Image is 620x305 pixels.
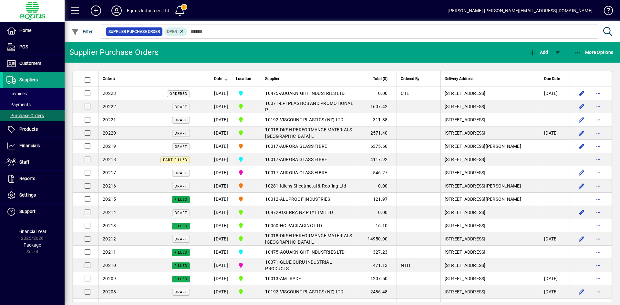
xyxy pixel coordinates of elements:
[3,121,65,137] a: Products
[358,153,397,166] td: 4117.92
[210,166,232,179] td: [DATE]
[280,223,322,228] span: HC PACKAGING LTD
[576,181,587,191] button: Edit
[576,207,587,218] button: Edit
[236,129,257,137] span: 1B BLENHEIM
[440,206,540,219] td: [STREET_ADDRESS]
[576,101,587,112] button: Edit
[261,127,358,140] td: -
[261,87,358,100] td: -
[3,23,65,39] a: Home
[574,50,614,55] span: More Options
[103,223,116,228] span: 20213
[127,5,170,16] div: Equus Industries Ltd
[210,193,232,206] td: [DATE]
[440,179,540,193] td: [STREET_ADDRESS][PERSON_NAME]
[236,288,257,296] span: 1B BLENHEIM
[576,141,587,151] button: Edit
[593,101,604,112] button: More options
[265,91,278,96] span: 10475
[265,101,278,106] span: 10071
[163,158,187,162] span: Part Filled
[593,181,604,191] button: More options
[280,183,346,188] span: Idiens Sheetmetal & Roofing Ltd
[440,140,540,153] td: [STREET_ADDRESS][PERSON_NAME]
[540,127,570,140] td: [DATE]
[280,197,330,202] span: ALLPROOF INDUSTRIES
[236,235,257,243] span: 1B BLENHEIM
[70,26,95,37] button: Filter
[103,117,116,122] span: 20221
[174,198,187,202] span: Filled
[358,140,397,153] td: 6375.60
[440,100,540,113] td: [STREET_ADDRESS]
[236,261,257,269] span: 2N NORTHERN
[214,75,228,82] div: Date
[576,287,587,297] button: Edit
[280,276,301,281] span: AMTRADE
[358,285,397,299] td: 2486.48
[261,140,358,153] td: -
[175,211,187,215] span: Draft
[236,116,257,124] span: 1B BLENHEIM
[440,285,540,299] td: [STREET_ADDRESS]
[358,219,397,232] td: 16.10
[261,153,358,166] td: -
[175,105,187,109] span: Draft
[540,232,570,246] td: [DATE]
[214,75,222,82] span: Date
[265,233,278,238] span: 10018
[265,233,352,245] span: DKSH PERFORMANCE MATERIALS [GEOGRAPHIC_DATA] L
[19,143,40,148] span: Financials
[103,157,116,162] span: 20218
[236,75,257,82] div: Location
[6,91,27,96] span: Invoices
[236,75,251,82] span: Location
[280,144,327,149] span: AURORA GLASS FIBRE
[265,197,278,202] span: 10012
[103,144,116,149] span: 20219
[261,113,358,127] td: -
[210,246,232,259] td: [DATE]
[175,118,187,122] span: Draft
[210,285,232,299] td: [DATE]
[440,127,540,140] td: [STREET_ADDRESS]
[167,29,177,34] span: Open
[261,246,358,259] td: -
[440,113,540,127] td: [STREET_ADDRESS]
[210,100,232,113] td: [DATE]
[103,210,116,215] span: 20214
[529,50,548,55] span: Add
[175,145,187,149] span: Draft
[175,131,187,136] span: Draft
[236,208,257,216] span: 1B BLENHEIM
[576,168,587,178] button: Edit
[593,194,604,204] button: More options
[265,223,278,228] span: 10060
[174,224,187,228] span: Filled
[280,157,327,162] span: AURORA GLASS FIBRE
[261,193,358,206] td: -
[103,263,116,268] span: 20210
[358,100,397,113] td: 1607.42
[593,207,604,218] button: More options
[265,157,278,162] span: 10017
[576,88,587,98] button: Edit
[265,127,278,132] span: 10018
[174,277,187,281] span: Filled
[261,219,358,232] td: -
[261,259,358,272] td: -
[448,5,593,16] div: [PERSON_NAME] [PERSON_NAME][EMAIL_ADDRESS][DOMAIN_NAME]
[261,166,358,179] td: -
[527,46,550,58] button: Add
[175,184,187,188] span: Draft
[108,28,160,35] span: Supplier Purchase Order
[19,127,38,132] span: Products
[440,259,540,272] td: [STREET_ADDRESS]
[362,75,393,82] div: Total ($)
[358,259,397,272] td: 471.13
[593,247,604,257] button: More options
[236,169,257,177] span: 2N NORTHERN
[3,88,65,99] a: Invoices
[3,187,65,203] a: Settings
